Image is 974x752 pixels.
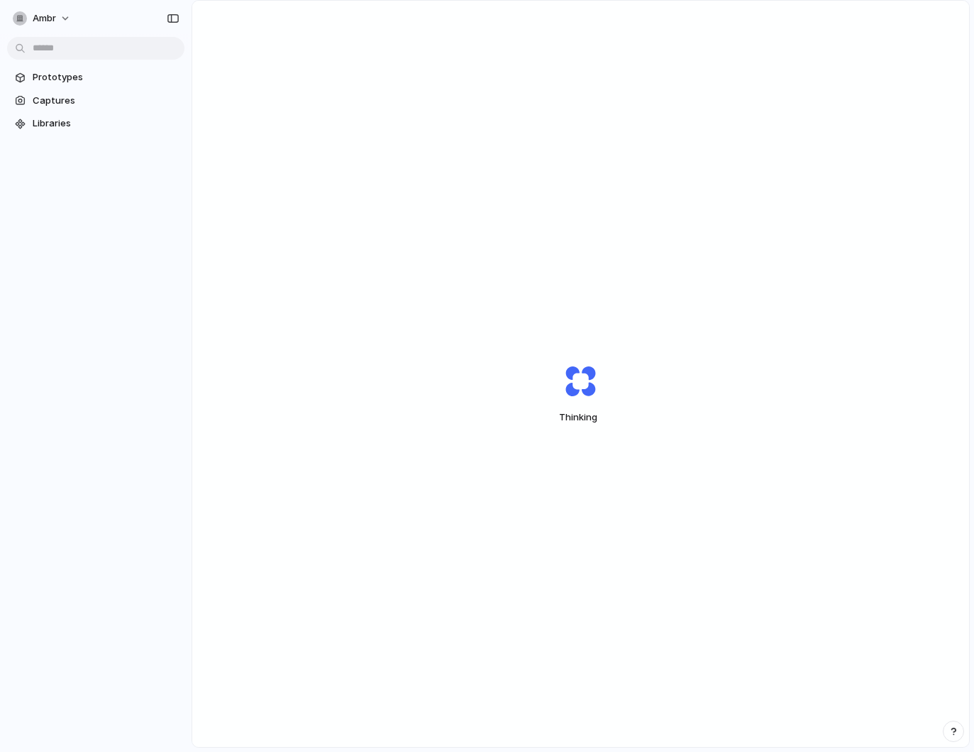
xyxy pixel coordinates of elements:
[33,70,179,85] span: Prototypes
[7,90,184,111] a: Captures
[7,113,184,134] a: Libraries
[7,7,78,30] button: ambr
[33,11,56,26] span: ambr
[532,410,630,425] span: Thinking
[33,94,179,108] span: Captures
[7,67,184,88] a: Prototypes
[33,116,179,131] span: Libraries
